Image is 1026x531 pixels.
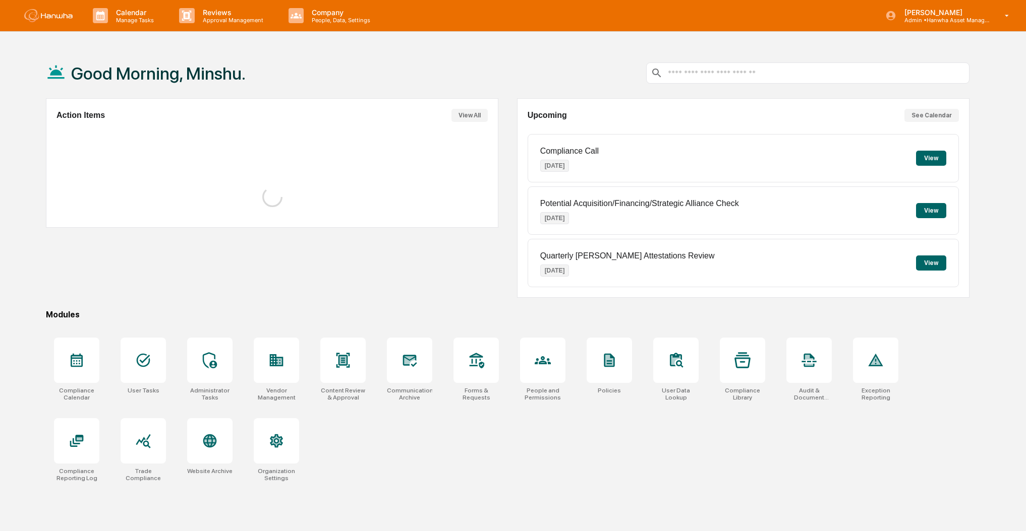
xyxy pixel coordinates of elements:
[896,17,990,24] p: Admin • Hanwha Asset Management ([GEOGRAPHIC_DATA]) Ltd.
[46,310,970,319] div: Modules
[453,387,499,401] div: Forms & Requests
[720,387,765,401] div: Compliance Library
[71,63,246,84] h1: Good Morning, Minshu.
[540,251,715,260] p: Quarterly [PERSON_NAME] Attestations Review
[121,468,166,482] div: Trade Compliance
[304,8,375,17] p: Company
[540,160,569,172] p: [DATE]
[528,111,567,120] h2: Upcoming
[108,17,159,24] p: Manage Tasks
[254,468,299,482] div: Organization Settings
[853,387,898,401] div: Exception Reporting
[916,151,946,166] button: View
[916,203,946,218] button: View
[451,109,488,122] button: View All
[786,387,832,401] div: Audit & Document Logs
[24,9,73,22] img: logo
[598,387,621,394] div: Policies
[56,111,105,120] h2: Action Items
[54,387,99,401] div: Compliance Calendar
[916,255,946,271] button: View
[904,109,959,122] button: See Calendar
[187,468,233,475] div: Website Archive
[195,8,268,17] p: Reviews
[187,387,233,401] div: Administrator Tasks
[540,147,599,156] p: Compliance Call
[54,468,99,482] div: Compliance Reporting Log
[387,387,432,401] div: Communications Archive
[108,8,159,17] p: Calendar
[540,212,569,224] p: [DATE]
[254,387,299,401] div: Vendor Management
[653,387,699,401] div: User Data Lookup
[540,264,569,277] p: [DATE]
[896,8,990,17] p: [PERSON_NAME]
[128,387,159,394] div: User Tasks
[520,387,565,401] div: People and Permissions
[320,387,366,401] div: Content Review & Approval
[195,17,268,24] p: Approval Management
[540,199,739,208] p: Potential Acquisition/Financing/Strategic Alliance Check
[304,17,375,24] p: People, Data, Settings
